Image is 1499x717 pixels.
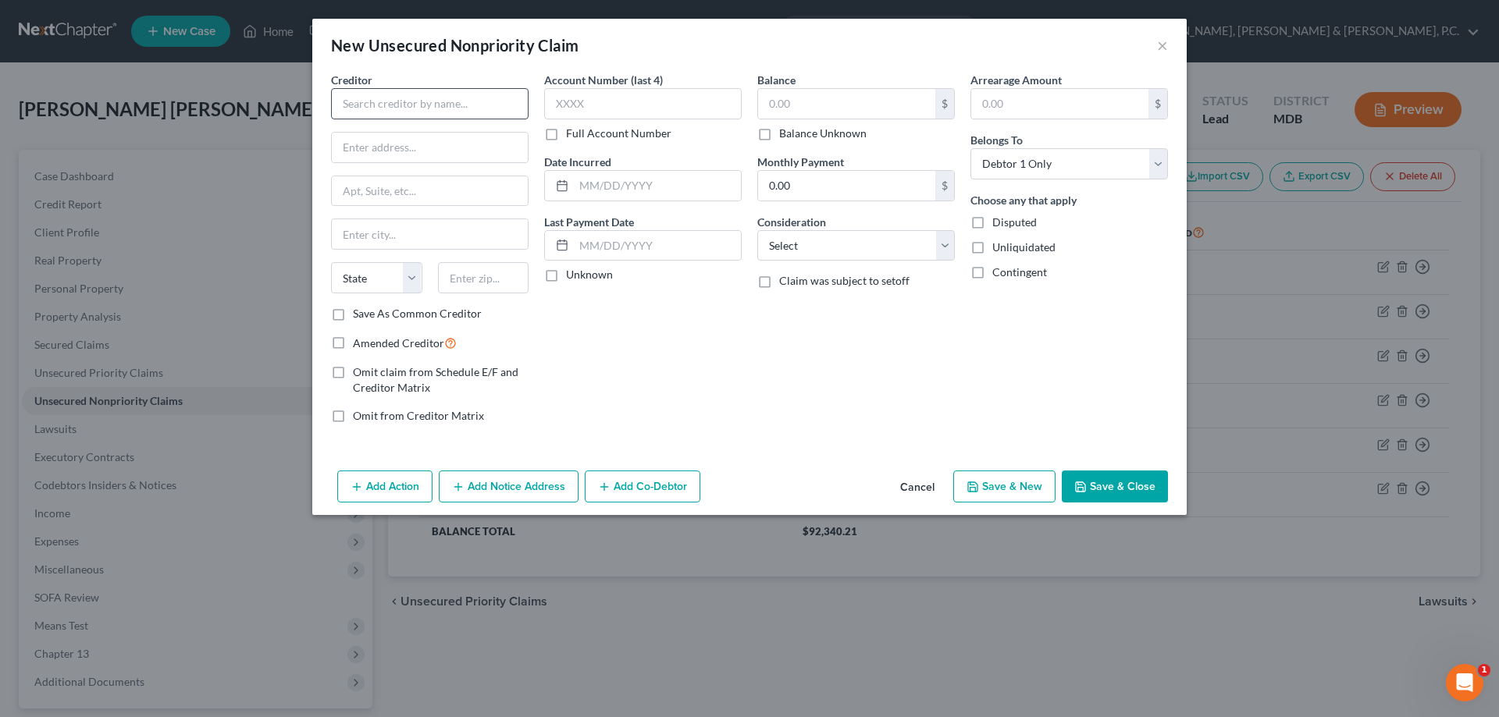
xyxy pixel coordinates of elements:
span: Belongs To [970,133,1023,147]
label: Account Number (last 4) [544,72,663,88]
span: Amended Creditor [353,336,444,350]
span: Claim was subject to setoff [779,274,910,287]
label: Balance [757,72,796,88]
span: Disputed [992,215,1037,229]
button: Add Notice Address [439,470,579,503]
div: $ [935,89,954,119]
button: Add Action [337,470,433,503]
input: 0.00 [758,89,935,119]
label: Save As Common Creditor [353,306,482,321]
label: Date Incurred [544,154,611,170]
input: Apt, Suite, etc... [332,176,528,206]
button: Cancel [888,472,947,503]
input: XXXX [544,88,742,119]
div: New Unsecured Nonpriority Claim [331,34,579,56]
label: Arrearage Amount [970,72,1062,88]
label: Last Payment Date [544,214,634,230]
label: Unknown [566,267,613,282]
input: Search creditor by name... [331,88,529,119]
iframe: Intercom live chat [1446,664,1483,701]
label: Choose any that apply [970,192,1077,208]
button: × [1157,36,1168,55]
span: Omit claim from Schedule E/F and Creditor Matrix [353,365,518,394]
div: $ [935,171,954,201]
label: Monthly Payment [757,154,844,170]
input: 0.00 [971,89,1148,119]
input: Enter zip... [438,262,529,293]
input: MM/DD/YYYY [574,171,741,201]
span: 1 [1478,664,1490,676]
span: Unliquidated [992,240,1056,254]
label: Full Account Number [566,126,671,141]
input: Enter city... [332,219,528,249]
button: Add Co-Debtor [585,470,700,503]
span: Contingent [992,265,1047,279]
input: MM/DD/YYYY [574,231,741,261]
span: Omit from Creditor Matrix [353,409,484,422]
label: Consideration [757,214,826,230]
input: Enter address... [332,133,528,162]
button: Save & Close [1062,470,1168,503]
label: Balance Unknown [779,126,867,141]
input: 0.00 [758,171,935,201]
button: Save & New [953,470,1056,503]
span: Creditor [331,73,372,87]
div: $ [1148,89,1167,119]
